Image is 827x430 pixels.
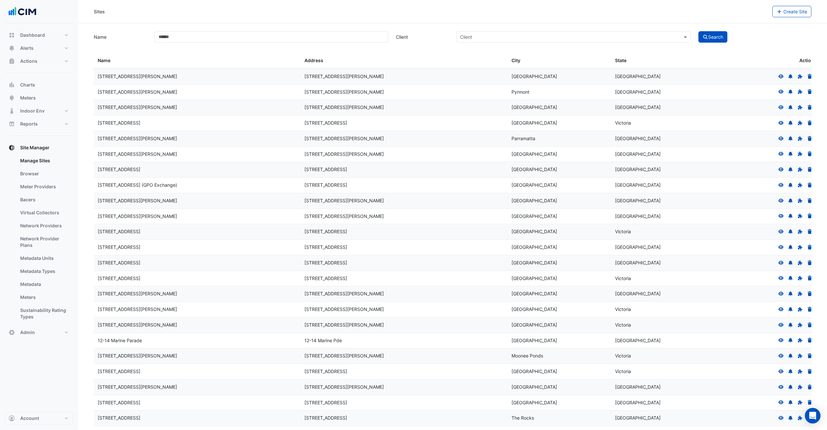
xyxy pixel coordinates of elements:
a: Delete Site [807,229,813,234]
div: [GEOGRAPHIC_DATA] [512,259,607,267]
div: [STREET_ADDRESS][PERSON_NAME] [98,290,297,298]
button: Alerts [5,42,73,55]
div: [GEOGRAPHIC_DATA] [512,181,607,189]
div: Moonee Ponds [512,352,607,360]
div: [STREET_ADDRESS] [304,399,503,407]
div: [GEOGRAPHIC_DATA] [512,306,607,313]
a: Delete Site [807,182,813,188]
div: [STREET_ADDRESS] [304,275,503,282]
a: Metadata Types [15,265,73,278]
div: [GEOGRAPHIC_DATA] [512,399,607,407]
button: Actions [5,55,73,68]
div: [STREET_ADDRESS][PERSON_NAME] [304,104,503,111]
div: Victoria [615,352,711,360]
button: Charts [5,78,73,91]
div: [GEOGRAPHIC_DATA] [615,73,711,80]
button: Indoor Env [5,104,73,117]
div: [GEOGRAPHIC_DATA] [512,244,607,251]
span: State [615,58,626,63]
a: Network Provider Plans [15,232,73,252]
div: [GEOGRAPHIC_DATA] [512,73,607,80]
button: Create Site [772,6,812,17]
div: Open Intercom Messenger [805,408,820,423]
div: [GEOGRAPHIC_DATA] [615,290,711,298]
a: Meters [15,291,73,304]
div: [GEOGRAPHIC_DATA] [512,104,607,111]
div: [GEOGRAPHIC_DATA] [615,135,711,142]
div: [STREET_ADDRESS] [98,244,297,251]
a: Metadata [15,278,73,291]
div: [GEOGRAPHIC_DATA] [615,337,711,344]
a: Delete Site [807,291,813,296]
span: Site Manager [20,144,49,151]
button: Search [698,31,728,43]
div: 12-14 Marine Pde [304,337,503,344]
a: Delete Site [807,400,813,405]
a: Delete Site [807,198,813,203]
div: [GEOGRAPHIC_DATA] [512,228,607,235]
div: [STREET_ADDRESS][PERSON_NAME] [304,213,503,220]
a: Sustainability Rating Types [15,304,73,323]
div: [STREET_ADDRESS][PERSON_NAME] [304,73,503,80]
div: [GEOGRAPHIC_DATA] [615,244,711,251]
a: Delete Site [807,369,813,374]
div: [STREET_ADDRESS] [304,259,503,267]
button: Reports [5,117,73,130]
a: Delete Site [807,120,813,126]
div: [STREET_ADDRESS] [98,166,297,173]
label: Name [90,31,150,43]
div: [STREET_ADDRESS][PERSON_NAME] [98,213,297,220]
div: Victoria [615,368,711,375]
div: [STREET_ADDRESS] [98,275,297,282]
a: Delete Site [807,136,813,141]
div: Site Manager [5,154,73,326]
div: [STREET_ADDRESS] [98,228,297,235]
a: Delete Site [807,306,813,312]
div: [GEOGRAPHIC_DATA] [615,104,711,111]
div: [GEOGRAPHIC_DATA] [512,275,607,282]
button: Account [5,412,73,425]
span: Action [799,57,814,64]
div: [STREET_ADDRESS][PERSON_NAME] [98,151,297,158]
a: Network Providers [15,219,73,232]
a: Delete Site [807,167,813,172]
button: Site Manager [5,141,73,154]
div: [STREET_ADDRESS] [98,414,297,422]
div: [GEOGRAPHIC_DATA] [512,166,607,173]
a: Delete Site [807,104,813,110]
div: [GEOGRAPHIC_DATA] [615,181,711,189]
div: [STREET_ADDRESS] [98,399,297,407]
div: [STREET_ADDRESS] (GPO Exchange) [98,181,297,189]
div: The Rocks [512,414,607,422]
div: [GEOGRAPHIC_DATA] [615,259,711,267]
span: City [512,58,520,63]
div: [GEOGRAPHIC_DATA] [512,197,607,205]
div: [STREET_ADDRESS][PERSON_NAME] [304,197,503,205]
div: [STREET_ADDRESS] [304,414,503,422]
a: Delete Site [807,151,813,157]
div: [GEOGRAPHIC_DATA] [615,88,711,96]
div: [STREET_ADDRESS] [304,228,503,235]
div: [GEOGRAPHIC_DATA] [615,383,711,391]
div: [STREET_ADDRESS] [98,119,297,127]
div: [GEOGRAPHIC_DATA] [615,414,711,422]
div: [STREET_ADDRESS][PERSON_NAME] [98,73,297,80]
div: [STREET_ADDRESS][PERSON_NAME] [98,306,297,313]
div: [GEOGRAPHIC_DATA] [512,337,607,344]
span: Admin [20,329,35,336]
div: [STREET_ADDRESS][PERSON_NAME] [304,383,503,391]
a: Delete Site [807,213,813,219]
div: [STREET_ADDRESS][PERSON_NAME] [98,88,297,96]
a: Delete Site [807,275,813,281]
a: Delete Site [807,244,813,250]
div: [STREET_ADDRESS][PERSON_NAME] [98,104,297,111]
div: [GEOGRAPHIC_DATA] [615,166,711,173]
span: Address [304,58,323,63]
div: Parramatta [512,135,607,142]
a: Delete Site [807,384,813,390]
div: [STREET_ADDRESS][PERSON_NAME] [304,306,503,313]
div: [STREET_ADDRESS] [304,166,503,173]
div: [STREET_ADDRESS][PERSON_NAME] [98,135,297,142]
a: Virtual Collectors [15,206,73,219]
span: Actions [20,58,37,64]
